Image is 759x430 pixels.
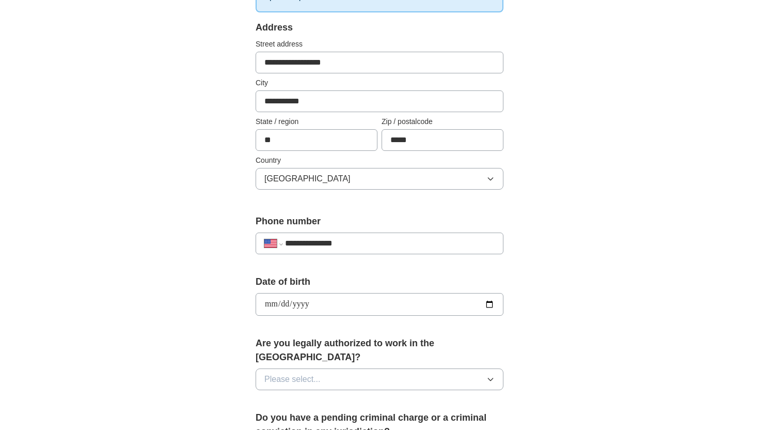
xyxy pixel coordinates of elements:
[256,214,503,228] label: Phone number
[382,116,503,127] label: Zip / postalcode
[256,336,503,364] label: Are you legally authorized to work in the [GEOGRAPHIC_DATA]?
[256,78,503,88] label: City
[256,168,503,190] button: [GEOGRAPHIC_DATA]
[256,275,503,289] label: Date of birth
[256,368,503,390] button: Please select...
[264,173,351,185] span: [GEOGRAPHIC_DATA]
[264,373,321,386] span: Please select...
[256,116,377,127] label: State / region
[256,21,503,35] div: Address
[256,39,503,50] label: Street address
[256,155,503,166] label: Country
